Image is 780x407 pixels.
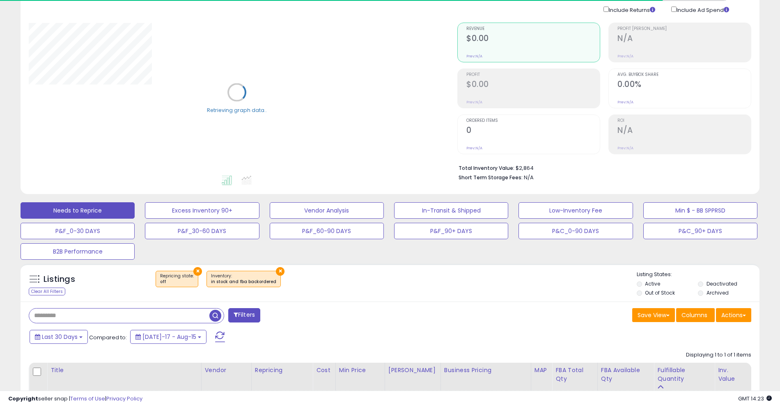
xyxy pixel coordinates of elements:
[518,223,633,239] button: P&C_0-90 DAYS
[70,395,105,402] a: Terms of Use
[643,202,757,219] button: Min $ - BB SPPRSD
[466,73,600,77] span: Profit
[459,162,745,172] li: $2,864
[466,80,600,91] h2: $0.00
[518,202,633,219] button: Low-Inventory Fee
[255,366,309,375] div: Repricing
[270,223,384,239] button: P&F_60-90 DAYS
[142,333,196,341] span: [DATE]-17 - Aug-15
[30,330,88,344] button: Last 30 Days
[617,119,751,123] span: ROI
[201,363,251,395] th: CSV column name: cust_attr_1_Vendor
[657,366,711,383] div: Fulfillable Quantity
[466,100,482,105] small: Prev: N/A
[466,119,600,123] span: Ordered Items
[617,27,751,31] span: Profit [PERSON_NAME]
[643,223,757,239] button: P&C_90+ DAYS
[707,289,729,296] label: Archived
[21,243,135,260] button: B2B Performance
[466,146,482,151] small: Prev: N/A
[665,5,742,14] div: Include Ad Spend
[617,146,633,151] small: Prev: N/A
[44,274,75,285] h5: Listings
[211,279,276,285] div: in stock and fba backordered
[394,223,508,239] button: P&F_90+ DAYS
[617,126,751,137] h2: N/A
[130,330,206,344] button: [DATE]-17 - Aug-15
[339,366,381,375] div: Min Price
[466,34,600,45] h2: $0.00
[42,333,78,341] span: Last 30 Days
[716,308,751,322] button: Actions
[316,366,332,375] div: Cost
[8,395,38,402] strong: Copyright
[676,308,715,322] button: Columns
[160,273,194,285] span: Repricing state :
[632,308,675,322] button: Save View
[524,174,534,181] span: N/A
[145,223,259,239] button: P&F_30-60 DAYS
[8,395,142,403] div: seller snap | |
[535,366,548,375] div: MAP
[555,366,594,383] div: FBA Total Qty
[106,395,142,402] a: Privacy Policy
[718,366,748,383] div: Inv. value
[466,54,482,59] small: Prev: N/A
[637,271,759,279] p: Listing States:
[617,100,633,105] small: Prev: N/A
[205,366,248,375] div: Vendor
[21,223,135,239] button: P&F_0-30 DAYS
[597,5,665,14] div: Include Returns
[617,80,751,91] h2: 0.00%
[444,366,528,375] div: Business Pricing
[276,267,284,276] button: ×
[617,73,751,77] span: Avg. Buybox Share
[466,27,600,31] span: Revenue
[707,280,737,287] label: Deactivated
[193,267,202,276] button: ×
[89,334,127,341] span: Compared to:
[645,289,675,296] label: Out of Stock
[388,366,437,375] div: [PERSON_NAME]
[270,202,384,219] button: Vendor Analysis
[601,366,651,383] div: FBA Available Qty
[394,202,508,219] button: In-Transit & Shipped
[645,280,660,287] label: Active
[738,395,772,402] span: 2025-09-15 14:23 GMT
[21,202,135,219] button: Needs to Reprice
[228,308,260,322] button: Filters
[681,311,707,319] span: Columns
[686,351,751,359] div: Displaying 1 to 1 of 1 items
[617,34,751,45] h2: N/A
[459,174,523,181] b: Short Term Storage Fees:
[466,126,600,137] h2: 0
[50,366,198,375] div: Title
[145,202,259,219] button: Excess Inventory 90+
[29,288,65,295] div: Clear All Filters
[617,54,633,59] small: Prev: N/A
[211,273,276,285] span: Inventory :
[160,279,194,285] div: off
[459,165,514,171] b: Total Inventory Value:
[207,106,267,114] div: Retrieving graph data..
